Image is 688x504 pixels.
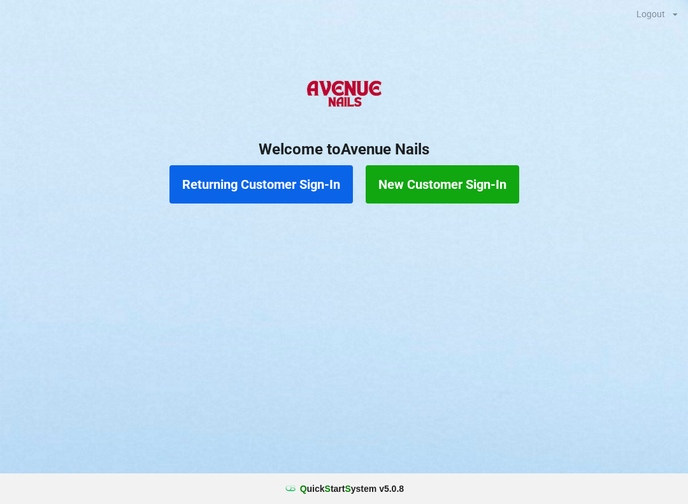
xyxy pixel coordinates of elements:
[284,482,297,495] img: favicon.ico
[366,165,519,204] button: New Customer Sign-In
[169,165,353,204] button: Returning Customer Sign-In
[345,484,350,494] span: S
[325,484,331,494] span: S
[301,70,386,121] img: AvenueNails-Logo.png
[300,484,307,494] span: Q
[636,10,665,19] div: Logout
[300,482,404,495] b: uick tart ystem v 5.0.8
